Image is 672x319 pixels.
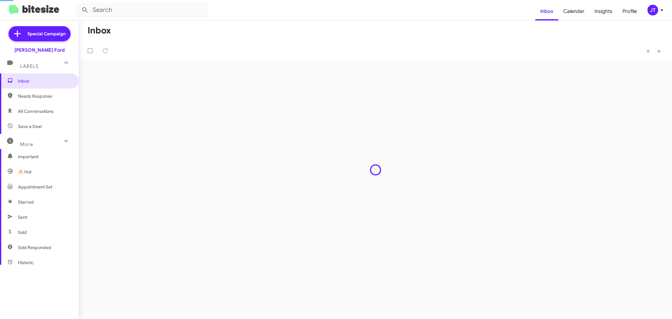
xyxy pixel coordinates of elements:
span: Important [18,154,72,160]
button: Previous [643,44,654,57]
span: All Conversations [18,108,54,114]
button: JT [642,5,665,15]
div: JT [647,5,658,15]
div: [PERSON_NAME] Ford [14,47,65,53]
span: Inbox [18,78,72,84]
span: Appointment Set [18,184,52,190]
a: Profile [617,2,642,20]
span: Starred [18,199,34,205]
a: Insights [589,2,617,20]
span: Save a Deal [18,123,42,130]
input: Search [76,3,209,18]
a: Inbox [535,2,558,20]
nav: Page navigation example [643,44,664,57]
span: « [646,47,650,55]
span: Sold Responded [18,244,51,251]
a: Calendar [558,2,589,20]
span: More [20,142,33,147]
button: Next [653,44,664,57]
a: Special Campaign [9,26,71,41]
span: » [657,47,661,55]
span: Historic [18,259,34,266]
span: Special Campaign [27,31,66,37]
span: Sent [18,214,27,220]
span: Needs Response [18,93,72,99]
span: Sold [18,229,27,235]
h1: Inbox [88,26,111,36]
span: Labels [20,63,38,69]
span: 🔥 Hot [18,169,32,175]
